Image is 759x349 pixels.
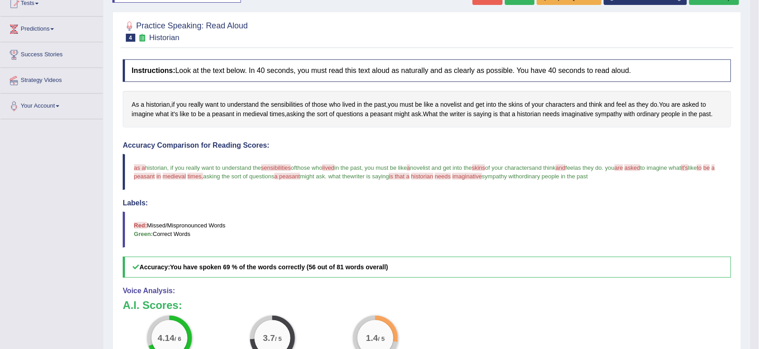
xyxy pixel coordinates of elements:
span: Click to see word definition [464,100,474,109]
span: peasant [134,173,155,180]
span: Click to see word definition [357,100,362,109]
span: Click to see word definition [307,109,315,119]
span: it's [681,164,688,171]
span: historian [145,164,167,171]
span: Click to see word definition [683,100,699,109]
span: Click to see word definition [476,100,484,109]
span: Click to see word definition [400,100,413,109]
span: Click to see word definition [415,100,423,109]
span: Click to see word definition [198,109,205,119]
span: Click to see word definition [493,109,498,119]
span: Click to see word definition [546,100,575,109]
span: Click to see word definition [312,100,327,109]
big: 4.14 [158,333,174,343]
a: Success Stories [0,42,103,65]
span: and [556,164,566,171]
span: Click to see word definition [682,109,687,119]
span: feel [566,164,575,171]
span: Click to see word definition [132,100,139,109]
small: / 5 [275,336,282,343]
span: Click to see word definition [487,100,497,109]
span: , [362,164,363,171]
span: writer is saying [350,173,389,180]
h4: Voice Analysis: [123,287,731,295]
span: be [704,164,710,171]
span: Click to see word definition [271,100,304,109]
span: is that a [389,173,410,180]
span: Click to see word definition [659,100,670,109]
span: if you really want to understand the [170,164,261,171]
span: Click to see word definition [374,100,386,109]
span: 4 [126,34,135,42]
span: of [291,164,296,171]
span: Click to see word definition [329,109,335,119]
span: Click to see word definition [156,109,169,119]
span: Click to see word definition [629,100,635,109]
span: Click to see word definition [260,100,269,109]
span: Click to see word definition [651,100,658,109]
span: Click to see word definition [172,100,175,109]
span: Click to see word definition [604,100,615,109]
h4: Labels: [123,199,731,207]
span: you must be like [365,164,407,171]
span: Click to see word definition [394,109,410,119]
span: lived [322,164,335,171]
span: , [167,164,169,171]
span: Click to see word definition [388,100,398,109]
span: Click to see word definition [595,109,622,119]
h4: Look at the text below. In 40 seconds, you must read this text aloud as naturally and as clearly ... [123,59,731,82]
div: , , . , . . [123,91,731,127]
span: . [602,164,604,171]
span: in [156,173,161,180]
span: in the past [335,164,362,171]
span: Click to see word definition [562,109,594,119]
span: sympathy with [482,173,519,180]
span: Click to see word definition [624,109,635,119]
span: Click to see word definition [672,100,681,109]
span: Click to see word definition [589,100,603,109]
small: / 5 [378,336,385,343]
span: as a [134,164,145,171]
span: to [697,164,702,171]
span: asking the sort of questions [203,173,274,180]
a: Strategy Videos [0,68,103,91]
a: Your Account [0,94,103,116]
span: Click to see word definition [440,109,448,119]
span: Click to see word definition [467,109,472,119]
b: A.I. Scores: [123,299,182,311]
span: Click to see word definition [170,109,178,119]
blockquote: Missed/Mispronounced Words Correct Words [123,212,731,248]
span: a [407,164,410,171]
span: skins [472,164,486,171]
span: Click to see word definition [188,100,203,109]
span: Click to see word definition [424,100,433,109]
span: Click to see word definition [207,109,210,119]
span: Click to see word definition [498,100,507,109]
span: those who [296,164,322,171]
span: asked [625,164,640,171]
b: Red: [134,222,147,229]
span: Click to see word definition [329,100,341,109]
span: Click to see word definition [450,109,465,119]
span: Click to see word definition [205,100,219,109]
span: what the [328,173,350,180]
span: Click to see word definition [132,109,154,119]
span: Click to see word definition [423,109,438,119]
span: Click to see word definition [699,109,711,119]
span: Click to see word definition [228,100,259,109]
span: historian [411,173,433,180]
b: You have spoken 69 % of the words correctly (56 out of 81 words overall) [170,263,388,271]
span: of your characters [485,164,532,171]
span: Click to see word definition [180,109,189,119]
span: . [325,173,327,180]
span: Click to see word definition [509,100,523,109]
span: Click to see word definition [525,100,530,109]
span: Click to see word definition [270,109,285,119]
span: Click to see word definition [517,109,541,119]
span: Click to see word definition [661,109,680,119]
span: Click to see word definition [435,100,439,109]
span: Click to see word definition [141,100,144,109]
span: Click to see word definition [243,109,268,119]
span: Click to see word definition [512,109,516,119]
small: Historian [149,33,179,42]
